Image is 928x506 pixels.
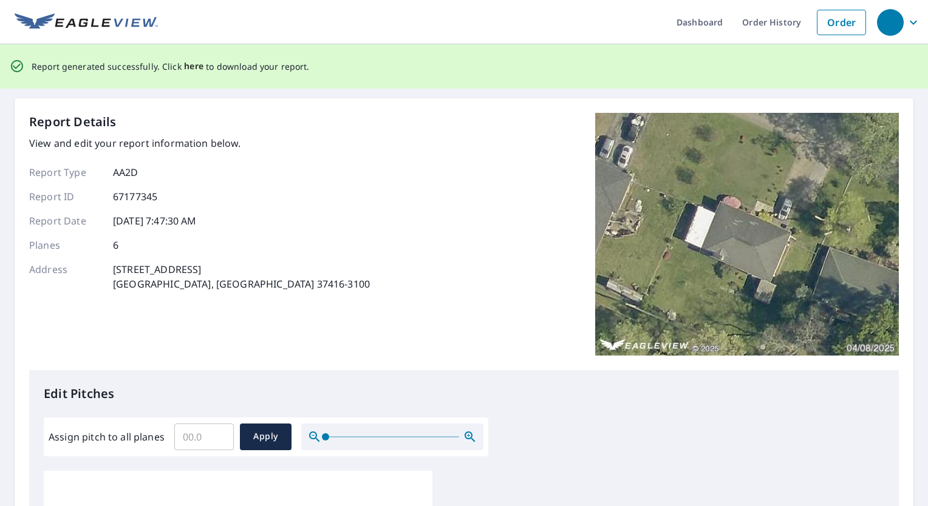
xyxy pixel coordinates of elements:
[113,238,118,252] p: 6
[113,165,138,180] p: AA2D
[44,385,884,403] p: Edit Pitches
[49,430,165,444] label: Assign pitch to all planes
[29,238,102,252] p: Planes
[184,59,204,74] button: here
[29,165,102,180] p: Report Type
[29,262,102,291] p: Address
[595,113,899,356] img: Top image
[113,214,197,228] p: [DATE] 7:47:30 AM
[29,113,117,131] p: Report Details
[250,429,282,444] span: Apply
[817,10,866,35] a: Order
[240,423,292,450] button: Apply
[113,189,157,204] p: 67177345
[174,420,234,454] input: 00.0
[29,136,370,150] p: View and edit your report information below.
[32,59,310,74] p: Report generated successfully. Click to download your report.
[113,262,370,291] p: [STREET_ADDRESS] [GEOGRAPHIC_DATA], [GEOGRAPHIC_DATA] 37416-3100
[29,189,102,204] p: Report ID
[29,214,102,228] p: Report Date
[15,13,158,32] img: EV Logo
